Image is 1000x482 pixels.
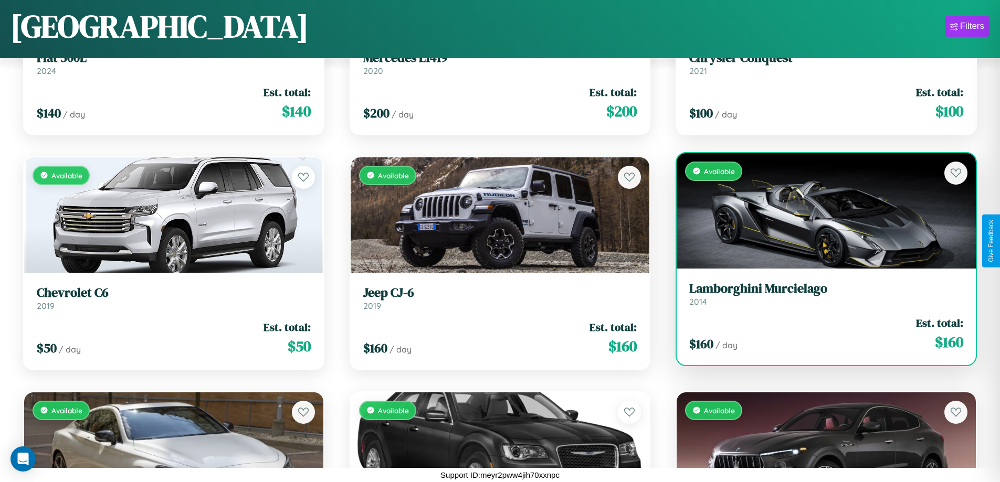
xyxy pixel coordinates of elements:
div: Give Feedback [987,220,995,262]
span: Available [704,167,735,176]
h3: Fiat 500L [37,50,311,66]
span: 2020 [363,66,383,76]
span: $ 100 [935,101,963,122]
a: Jeep CJ-62019 [363,285,637,311]
span: $ 50 [37,339,57,357]
span: $ 200 [606,101,637,122]
span: / day [63,109,85,120]
span: / day [392,109,414,120]
span: / day [390,344,412,355]
span: $ 100 [689,104,713,122]
span: / day [715,340,738,350]
a: Chevrolet C62019 [37,285,311,311]
div: Open Intercom Messenger [10,446,36,472]
span: Available [378,171,409,180]
span: Est. total: [590,84,637,100]
span: Est. total: [590,319,637,335]
span: Est. total: [916,315,963,330]
button: Filters [945,16,990,37]
h3: Mercedes L1419 [363,50,637,66]
span: $ 160 [608,336,637,357]
h1: [GEOGRAPHIC_DATA] [10,5,309,48]
span: 2019 [363,301,381,311]
span: Available [378,406,409,415]
a: Lamborghini Murcielago2014 [689,281,963,307]
span: / day [59,344,81,355]
span: $ 160 [689,335,713,352]
span: $ 50 [288,336,311,357]
h3: Jeep CJ-6 [363,285,637,301]
span: $ 200 [363,104,390,122]
span: $ 160 [935,331,963,352]
h3: Chevrolet C6 [37,285,311,301]
span: $ 140 [282,101,311,122]
span: $ 160 [363,339,387,357]
span: 2024 [37,66,56,76]
a: Mercedes L14192020 [363,50,637,76]
a: Chrysler Conquest2021 [689,50,963,76]
span: 2019 [37,301,55,311]
p: Support ID: meyr2pww4jih70xxnpc [440,468,560,482]
span: / day [715,109,737,120]
span: Available [51,406,82,415]
a: Fiat 500L2024 [37,50,311,76]
span: 2021 [689,66,707,76]
span: $ 140 [37,104,61,122]
span: Est. total: [916,84,963,100]
span: 2014 [689,296,707,307]
span: Est. total: [264,319,311,335]
span: Available [704,406,735,415]
span: Available [51,171,82,180]
div: Filters [960,21,984,31]
h3: Lamborghini Murcielago [689,281,963,296]
h3: Chrysler Conquest [689,50,963,66]
span: Est. total: [264,84,311,100]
